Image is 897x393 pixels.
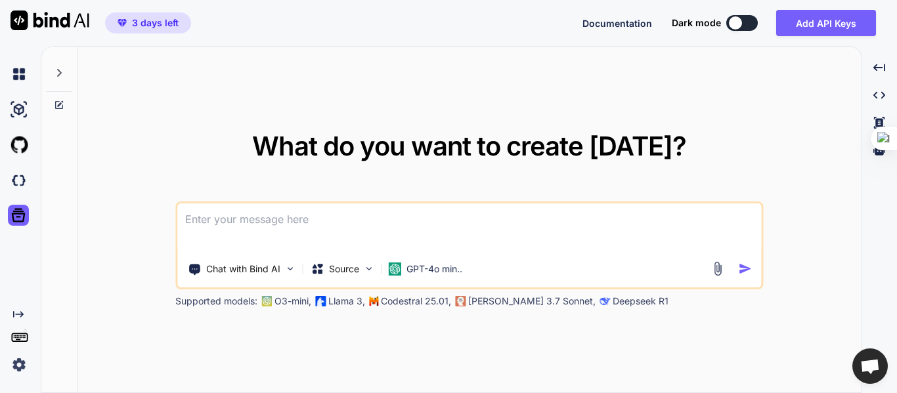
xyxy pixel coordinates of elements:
img: attachment [710,261,725,276]
img: premium [118,19,127,27]
button: Add API Keys [776,10,876,36]
img: Mistral-AI [369,297,378,306]
p: Deepseek R1 [613,295,668,308]
img: claude [600,296,610,306]
button: Documentation [582,16,652,30]
p: O3-mini, [274,295,311,308]
img: Pick Models [363,263,374,274]
img: chat [8,63,30,85]
img: settings [8,354,30,376]
button: premium3 days left [105,12,191,33]
img: Llama2 [315,296,326,306]
img: Bind AI [11,10,89,30]
p: Llama 3, [328,295,365,308]
img: claude [455,296,466,306]
span: Documentation [582,18,652,29]
img: GPT-4 [261,296,272,306]
img: icon [738,262,752,276]
img: GPT-4o mini [388,262,401,276]
span: What do you want to create [DATE]? [252,130,686,162]
img: darkCloudIdeIcon [8,169,30,192]
p: Source [329,262,359,276]
img: Pick Tools [284,263,295,274]
span: 3 days left [132,16,179,30]
span: Dark mode [672,16,721,30]
p: [PERSON_NAME] 3.7 Sonnet, [468,295,596,308]
p: Supported models: [175,295,257,308]
a: Open chat [852,348,888,384]
img: githubLight [8,134,30,156]
p: GPT-4o min.. [406,262,462,276]
img: ai-studio [8,98,30,121]
p: Chat with Bind AI [206,262,280,276]
p: Codestral 25.01, [381,295,451,308]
